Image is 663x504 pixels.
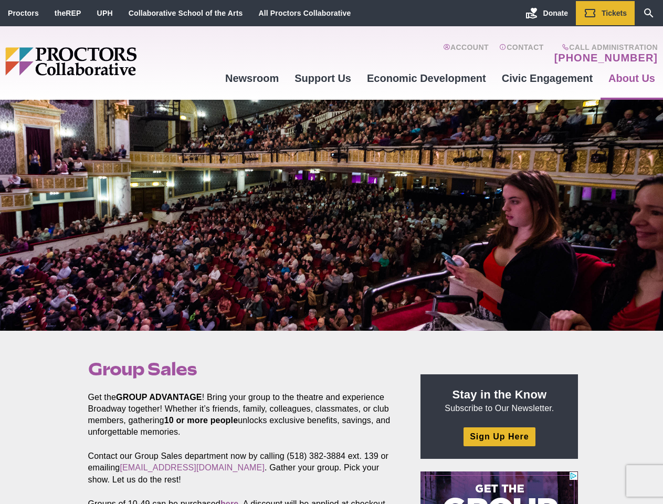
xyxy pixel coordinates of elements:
a: Civic Engagement [494,64,601,92]
a: All Proctors Collaborative [258,9,351,17]
a: Sign Up Here [464,427,535,446]
a: theREP [55,9,81,17]
a: Contact [499,43,544,64]
a: About Us [601,64,663,92]
a: [PHONE_NUMBER] [554,51,658,64]
a: Tickets [576,1,635,25]
p: Get the ! Bring your group to the theatre and experience Broadway together! Whether it’s friends,... [88,392,397,438]
a: Proctors [8,9,39,17]
p: Contact our Group Sales department now by calling (518) 382-3884 ext. 139 or emailing . Gather yo... [88,450,397,485]
a: Newsroom [217,64,287,92]
a: Search [635,1,663,25]
span: Tickets [602,9,627,17]
a: Support Us [287,64,359,92]
img: Proctors logo [5,47,217,76]
strong: GROUP ADVANTAGE [116,393,202,402]
a: UPH [97,9,113,17]
span: Donate [543,9,568,17]
p: Subscribe to Our Newsletter. [433,387,565,414]
a: Economic Development [359,64,494,92]
a: [EMAIL_ADDRESS][DOMAIN_NAME] [120,463,265,472]
a: Donate [518,1,576,25]
a: Account [443,43,489,64]
strong: 10 or more people [164,416,238,425]
span: Call Administration [551,43,658,51]
strong: Stay in the Know [452,388,547,401]
h1: Group Sales [88,359,397,379]
a: Collaborative School of the Arts [129,9,243,17]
